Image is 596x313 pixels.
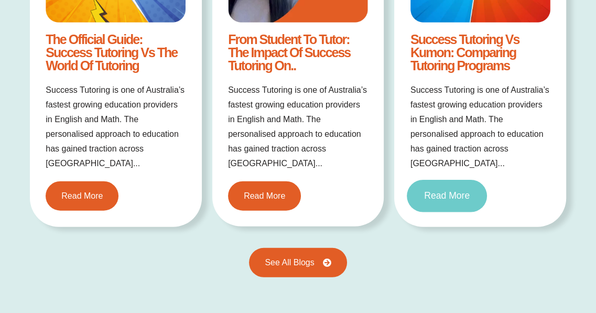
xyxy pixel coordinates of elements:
span: Read More [61,192,103,200]
span: Read More [424,191,470,201]
p: Success Tutoring is one of Australia’s fastest growing education providers in English and Math. T... [46,83,186,171]
a: Read More [228,181,301,211]
p: Success Tutoring is one of Australia’s fastest growing education providers in English and Math. T... [228,83,368,171]
p: Success Tutoring is one of Australia’s fastest growing education providers in English and Math. T... [410,83,550,171]
a: From Student to Tutor: The Impact of Success Tutoring on.. [228,32,350,73]
a: Read More [46,181,118,211]
a: The Official Guide: Success Tutoring vs The World of Tutoring [46,32,177,73]
a: Success Tutoring vs Kumon: Comparing Tutoring Programs [410,32,519,73]
a: See All Blogs [249,248,346,277]
iframe: Chat Widget [421,195,596,313]
span: Read More [244,192,285,200]
span: See All Blogs [265,258,314,267]
a: Read More [407,180,487,212]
